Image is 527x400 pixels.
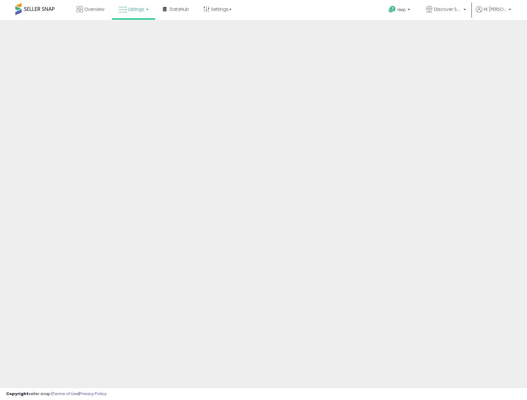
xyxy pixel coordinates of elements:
[170,6,189,12] span: DataHub
[84,6,104,12] span: Overview
[434,6,462,12] span: Discover Savings
[128,6,144,12] span: Listings
[484,6,507,12] span: Hi [PERSON_NAME]
[384,1,416,20] a: Help
[476,6,511,20] a: Hi [PERSON_NAME]
[398,7,406,12] span: Help
[388,6,396,13] i: Get Help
